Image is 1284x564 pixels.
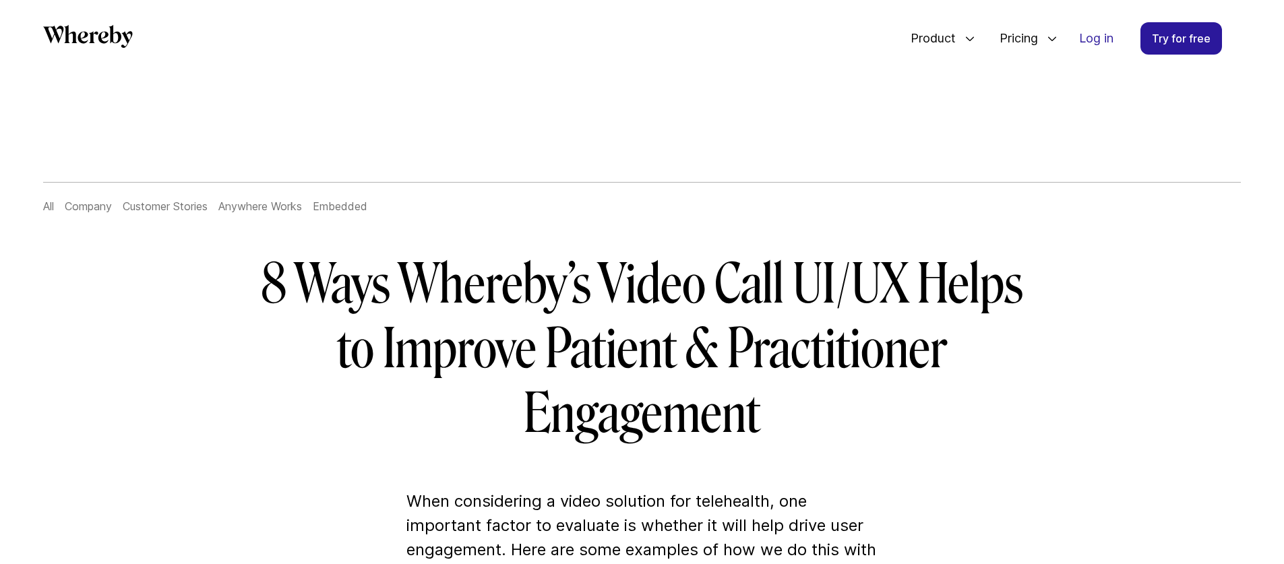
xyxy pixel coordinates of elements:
h1: 8 Ways Whereby’s Video Call UI/UX Helps to Improve Patient & Practitioner Engagement [254,252,1031,446]
a: Log in [1068,23,1124,54]
svg: Whereby [43,25,133,48]
a: Company [65,199,112,213]
a: Whereby [43,25,133,53]
span: Pricing [986,16,1041,61]
span: Product [897,16,959,61]
a: Try for free [1140,22,1222,55]
a: All [43,199,54,213]
a: Embedded [313,199,367,213]
a: Customer Stories [123,199,208,213]
a: Anywhere Works [218,199,302,213]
